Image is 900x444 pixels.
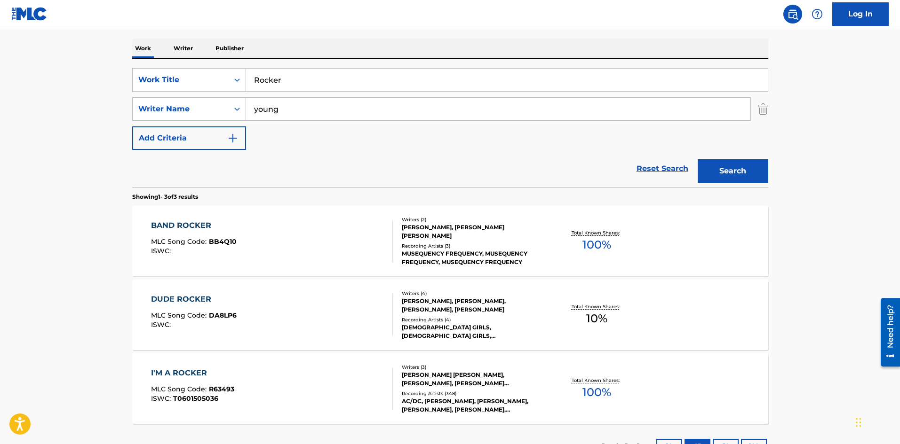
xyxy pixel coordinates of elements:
[698,159,768,183] button: Search
[132,193,198,201] p: Showing 1 - 3 of 3 results
[173,394,218,403] span: T0601505036
[209,237,237,246] span: BB4Q10
[402,364,544,371] div: Writers ( 3 )
[586,310,607,327] span: 10 %
[402,390,544,397] div: Recording Artists ( 348 )
[853,399,900,444] iframe: Chat Widget
[808,5,827,23] div: Help
[138,103,223,115] div: Writer Name
[402,323,544,340] div: [DEMOGRAPHIC_DATA] GIRLS, [DEMOGRAPHIC_DATA] GIRLS, [DEMOGRAPHIC_DATA] GIRLS, [DEMOGRAPHIC_DATA] ...
[874,295,900,370] iframe: Resource Center
[402,216,544,223] div: Writers ( 2 )
[138,74,223,86] div: Work Title
[11,7,48,21] img: MLC Logo
[209,385,234,393] span: R63493
[151,320,173,329] span: ISWC :
[856,408,861,436] div: Drag
[582,384,611,401] span: 100 %
[572,303,622,310] p: Total Known Shares:
[213,39,247,58] p: Publisher
[402,297,544,314] div: [PERSON_NAME], [PERSON_NAME], [PERSON_NAME], [PERSON_NAME]
[151,394,173,403] span: ISWC :
[151,294,237,305] div: DUDE ROCKER
[132,39,154,58] p: Work
[572,377,622,384] p: Total Known Shares:
[832,2,889,26] a: Log In
[812,8,823,20] img: help
[402,242,544,249] div: Recording Artists ( 3 )
[402,249,544,266] div: MUSEQUENCY FREQUENCY, MUSEQUENCY FREQUENCY, MUSEQUENCY FREQUENCY
[402,397,544,414] div: AC/DC, [PERSON_NAME], [PERSON_NAME], [PERSON_NAME], [PERSON_NAME], [PERSON_NAME], [PERSON_NAME], ...
[227,132,239,144] img: 9d2ae6d4665cec9f34b9.svg
[402,371,544,388] div: [PERSON_NAME] [PERSON_NAME], [PERSON_NAME], [PERSON_NAME] [PERSON_NAME]
[402,316,544,323] div: Recording Artists ( 4 )
[402,290,544,297] div: Writers ( 4 )
[787,8,798,20] img: search
[151,247,173,255] span: ISWC :
[572,229,622,236] p: Total Known Shares:
[132,206,768,276] a: BAND ROCKERMLC Song Code:BB4Q10ISWC:Writers (2)[PERSON_NAME], [PERSON_NAME] [PERSON_NAME]Recordin...
[783,5,802,23] a: Public Search
[151,367,234,379] div: I'M A ROCKER
[132,353,768,424] a: I'M A ROCKERMLC Song Code:R63493ISWC:T0601505036Writers (3)[PERSON_NAME] [PERSON_NAME], [PERSON_N...
[132,280,768,350] a: DUDE ROCKERMLC Song Code:DA8LP6ISWC:Writers (4)[PERSON_NAME], [PERSON_NAME], [PERSON_NAME], [PERS...
[151,311,209,319] span: MLC Song Code :
[758,97,768,121] img: Delete Criterion
[132,126,246,150] button: Add Criteria
[209,311,237,319] span: DA8LP6
[132,68,768,187] form: Search Form
[151,220,237,231] div: BAND ROCKER
[402,223,544,240] div: [PERSON_NAME], [PERSON_NAME] [PERSON_NAME]
[632,158,693,179] a: Reset Search
[151,385,209,393] span: MLC Song Code :
[582,236,611,253] span: 100 %
[171,39,196,58] p: Writer
[151,237,209,246] span: MLC Song Code :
